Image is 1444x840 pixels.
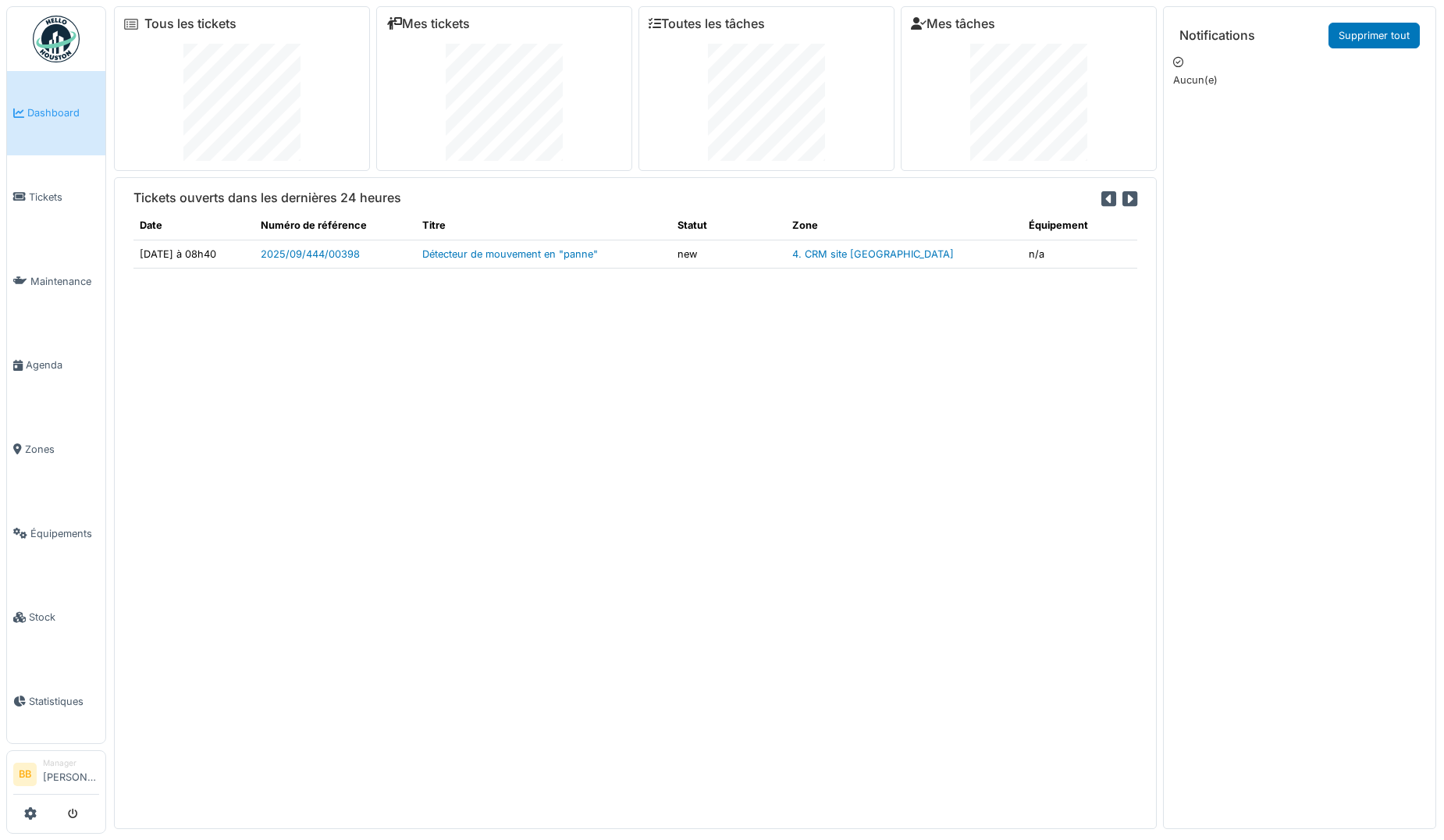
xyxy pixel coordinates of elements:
[26,358,99,372] span: Agenda
[7,491,105,575] a: Équipements
[7,239,105,323] a: Maintenance
[7,408,105,492] a: Zones
[144,16,237,31] a: Tous les tickets
[911,16,995,31] a: Mes tâches
[671,240,786,268] td: new
[29,694,99,709] span: Statistiques
[7,575,105,660] a: Stock
[133,240,254,268] td: [DATE] à 08h40
[7,155,105,240] a: Tickets
[29,610,99,625] span: Stock
[27,105,99,120] span: Dashboard
[7,71,105,155] a: Dashboard
[25,442,99,457] span: Zones
[43,757,99,791] li: [PERSON_NAME]
[416,212,672,240] th: Titre
[422,248,598,260] a: Détecteur de mouvement en "panne"
[649,16,765,31] a: Toutes les tâches
[133,190,401,205] h6: Tickets ouverts dans les dernières 24 heures
[13,757,99,795] a: BB Manager[PERSON_NAME]
[7,323,105,408] a: Agenda
[671,212,786,240] th: Statut
[133,212,254,240] th: Date
[386,16,470,31] a: Mes tickets
[33,16,80,62] img: Badge_color-CXgf-gQk.svg
[1179,28,1255,43] h6: Notifications
[786,212,1023,240] th: Zone
[13,763,37,786] li: BB
[30,274,99,289] span: Maintenance
[254,212,416,240] th: Numéro de référence
[7,660,105,744] a: Statistiques
[30,526,99,541] span: Équipements
[261,248,360,260] a: 2025/09/444/00398
[1173,73,1426,87] p: Aucun(e)
[1023,212,1137,240] th: Équipement
[1023,240,1137,268] td: n/a
[43,757,99,769] div: Manager
[792,248,954,260] a: 4. CRM site [GEOGRAPHIC_DATA]
[1328,23,1420,48] a: Supprimer tout
[29,190,99,205] span: Tickets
